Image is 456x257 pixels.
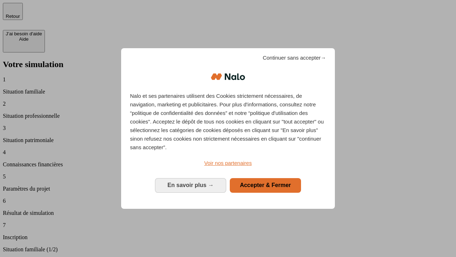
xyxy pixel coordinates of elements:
div: Bienvenue chez Nalo Gestion du consentement [121,48,335,208]
span: Continuer sans accepter→ [263,54,326,62]
span: Accepter & Fermer [240,182,291,188]
img: Logo [211,66,245,87]
span: Voir nos partenaires [204,160,252,166]
p: Nalo et ses partenaires utilisent des Cookies strictement nécessaires, de navigation, marketing e... [130,92,326,152]
button: En savoir plus: Configurer vos consentements [155,178,226,192]
a: Voir nos partenaires [130,159,326,167]
span: En savoir plus → [167,182,214,188]
button: Accepter & Fermer: Accepter notre traitement des données et fermer [230,178,301,192]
